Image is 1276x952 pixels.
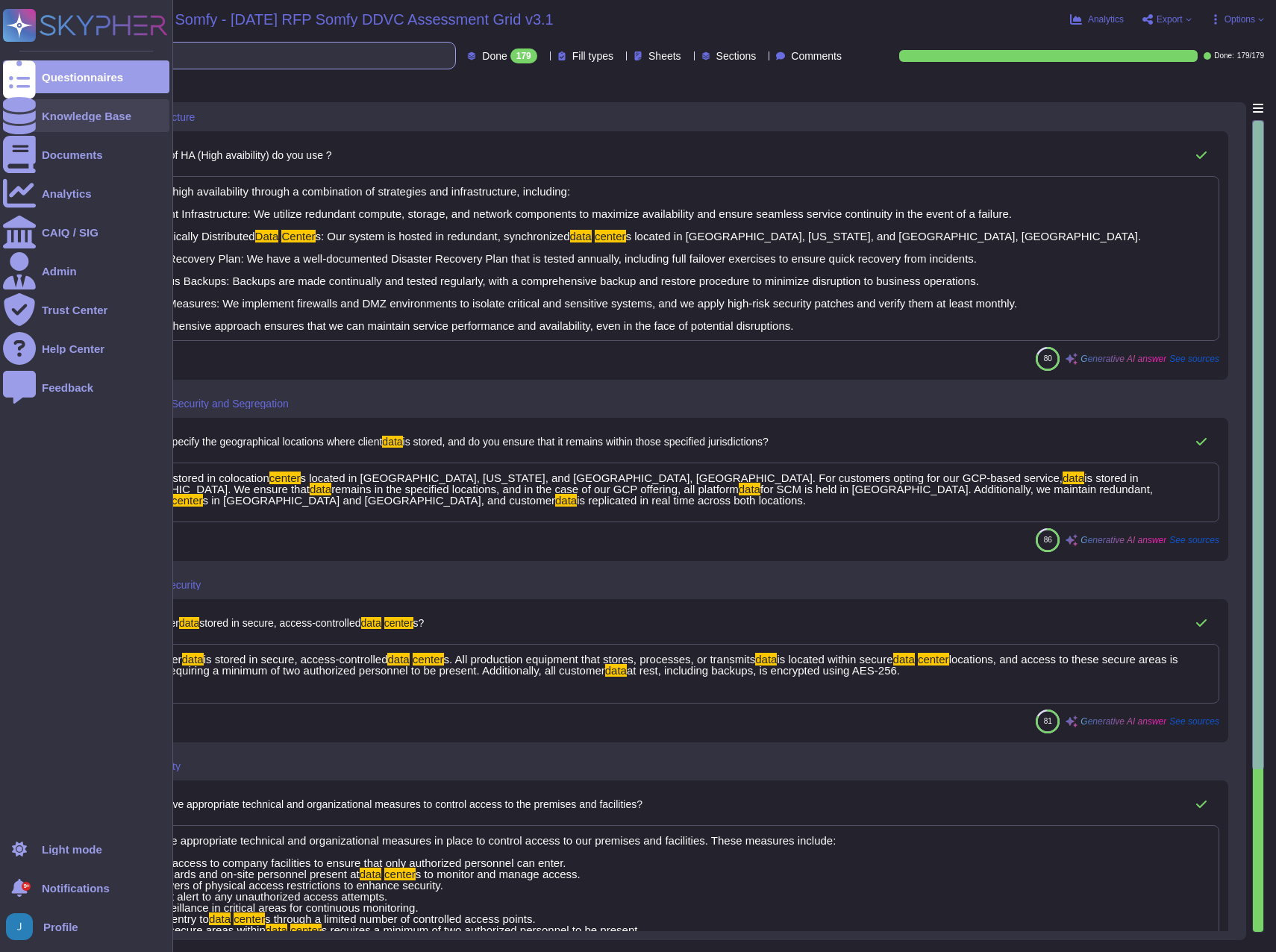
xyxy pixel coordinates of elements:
[3,254,169,287] a: Admin
[42,844,102,855] div: Light mode
[387,653,409,666] mark: data
[648,51,681,61] span: Sheets
[1044,717,1052,725] span: 81
[1169,536,1219,545] span: See sources
[403,436,769,448] span: is stored, and do you ensure that it remains within those specified jurisdictions?
[893,653,915,666] mark: data
[360,868,381,880] mark: data
[572,51,613,61] span: Fill types
[577,494,806,507] span: is replicated in real time across both locations.
[1044,536,1052,544] span: 86
[595,230,626,242] mark: center
[111,185,1012,242] span: We achieve high availability through a combination of strategies and infrastructure, including: 1...
[1044,354,1052,363] span: 80
[111,868,581,925] span: s to monitor and manage access. - Multiple layers of physical access restrictions to enhance secu...
[716,51,757,61] span: Sections
[755,653,777,666] mark: data
[125,798,642,810] span: Do you have appropriate technical and organizational measures to control access to the premises a...
[172,494,203,507] mark: center
[605,664,627,677] mark: data
[482,51,507,61] span: Done
[204,653,388,666] span: is stored in secure, access-controlled
[6,913,33,940] img: user
[1225,15,1255,24] span: Options
[59,43,440,69] input: Search by keywords
[1080,536,1166,545] span: Generative AI answer
[570,230,592,242] mark: data
[111,230,1141,332] span: s located in [GEOGRAPHIC_DATA], [US_STATE], and [GEOGRAPHIC_DATA], [GEOGRAPHIC_DATA]. 3. Disaster...
[111,912,536,936] span: s through a limited number of controlled access points. - Access to secure areas within
[42,382,93,393] div: Feedback
[111,834,836,880] span: Yes, we have appropriate technical and organizational measures in place to control access to our ...
[382,436,402,448] mark: data
[182,653,204,666] mark: data
[1080,354,1166,363] span: Generative AI answer
[3,216,169,248] a: CAIQ / SIG
[42,188,92,199] div: Analytics
[42,72,123,83] div: Questionnaires
[384,868,416,880] mark: center
[444,653,756,666] span: s. All production equipment that stores, processes, or transmits
[42,149,103,160] div: Documents
[384,617,413,629] mark: center
[1070,13,1124,25] button: Analytics
[125,436,383,448] span: Can you specify the geographical locations where client
[1237,52,1264,60] span: 179 / 179
[3,371,169,404] a: Feedback
[43,921,78,933] span: Profile
[255,230,279,242] mark: Data
[777,653,892,666] span: is located within secure
[199,617,360,629] span: stored in secure, access-controlled
[3,60,169,93] a: Questionnaires
[3,293,169,326] a: Trust Center
[739,483,760,495] mark: data
[791,51,842,61] span: Comments
[1088,15,1124,24] span: Analytics
[413,617,425,629] span: s?
[918,653,949,666] mark: center
[175,12,554,27] span: Somfy - [DATE] RFP Somfy DDVC Assessment Grid v3.1
[1063,472,1084,484] mark: data
[331,483,739,495] span: remains in the specified locations, and in the case of our GCP offering, all platform
[42,304,107,316] div: Trust Center
[119,149,332,161] span: What type of HA (High avaibility) do you use ?
[1169,354,1219,363] span: See sources
[209,912,231,925] mark: data
[3,332,169,365] a: Help Center
[510,48,537,63] div: 179
[3,138,169,171] a: Documents
[3,910,43,943] button: user
[627,664,900,677] span: at rest, including backups, is encrypted using AES-256.
[162,472,269,484] span: is stored in colocation
[266,924,287,936] mark: data
[1157,15,1183,24] span: Export
[179,617,199,629] mark: data
[413,653,444,666] mark: center
[269,472,301,484] mark: center
[22,882,31,891] div: 9+
[3,99,169,132] a: Knowledge Base
[555,494,577,507] mark: data
[42,883,110,894] span: Notifications
[42,343,104,354] div: Help Center
[3,177,169,210] a: Analytics
[361,617,381,629] mark: data
[1214,52,1234,60] span: Done:
[1080,717,1166,726] span: Generative AI answer
[42,266,77,277] div: Admin
[234,912,265,925] mark: center
[203,494,555,507] span: s in [GEOGRAPHIC_DATA] and [GEOGRAPHIC_DATA], and customer
[122,398,289,409] span: User Data Security and Segregation
[42,227,98,238] div: CAIQ / SIG
[1169,717,1219,726] span: See sources
[316,230,570,242] span: s: Our system is hosted in redundant, synchronized
[281,230,315,242] mark: Center
[42,110,131,122] div: Knowledge Base
[310,483,331,495] mark: data
[290,924,322,936] mark: center
[301,472,1063,484] span: s located in [GEOGRAPHIC_DATA], [US_STATE], and [GEOGRAPHIC_DATA], [GEOGRAPHIC_DATA]. For custome...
